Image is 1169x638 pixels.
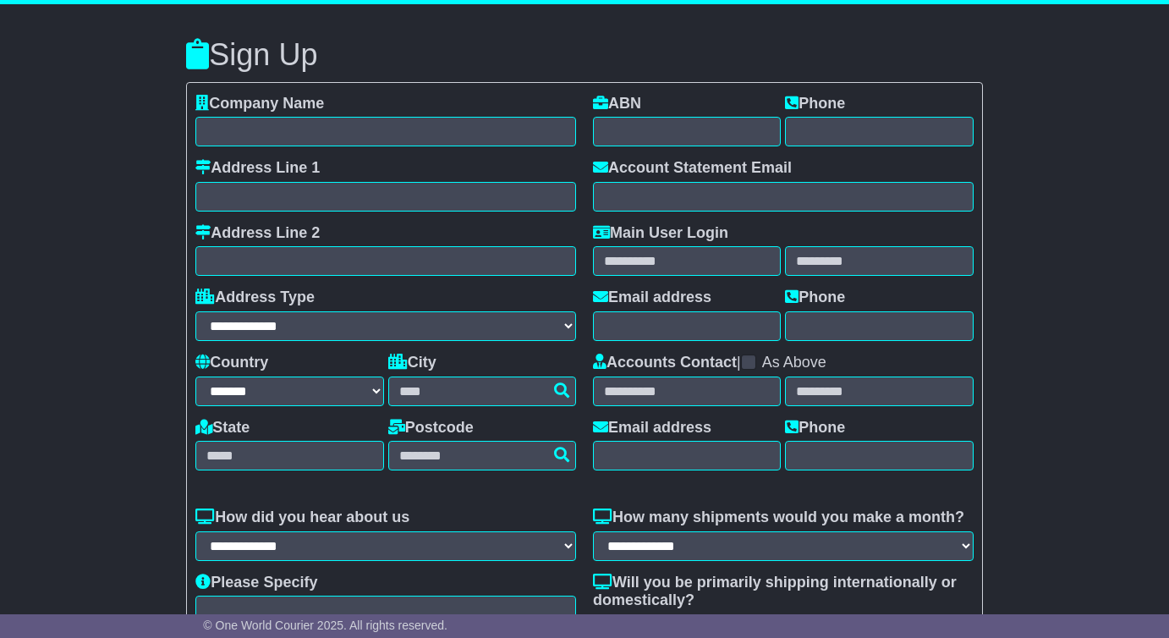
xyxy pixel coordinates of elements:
[593,289,711,307] label: Email address
[593,159,792,178] label: Account Statement Email
[762,354,826,372] label: As Above
[593,95,641,113] label: ABN
[388,419,474,437] label: Postcode
[195,574,317,592] label: Please Specify
[195,509,409,527] label: How did you hear about us
[195,95,324,113] label: Company Name
[593,419,711,437] label: Email address
[785,419,845,437] label: Phone
[195,354,268,372] label: Country
[593,509,964,527] label: How many shipments would you make a month?
[195,224,320,243] label: Address Line 2
[203,619,447,632] span: © One World Courier 2025. All rights reserved.
[785,95,845,113] label: Phone
[195,159,320,178] label: Address Line 1
[195,419,250,437] label: State
[186,38,982,72] h3: Sign Up
[388,354,436,372] label: City
[593,224,728,243] label: Main User Login
[593,354,737,372] label: Accounts Contact
[593,354,974,377] div: |
[593,574,974,610] label: Will you be primarily shipping internationally or domestically?
[785,289,845,307] label: Phone
[195,289,315,307] label: Address Type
